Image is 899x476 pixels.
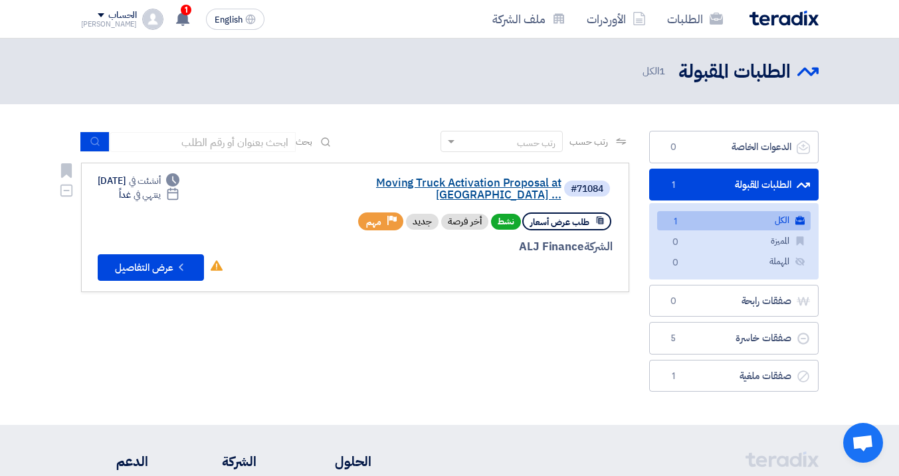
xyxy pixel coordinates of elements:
span: 1 [181,5,191,15]
a: الدعوات الخاصة0 [649,131,819,163]
a: الطلبات [656,3,734,35]
span: English [215,15,243,25]
span: أنشئت في [129,174,161,188]
div: ALJ Finance [293,238,613,256]
a: صفقات ملغية1 [649,360,819,392]
span: 0 [668,236,684,250]
a: صفقات خاسرة5 [649,322,819,355]
span: 1 [659,64,665,78]
img: Teradix logo [749,11,819,26]
span: 1 [666,370,682,383]
button: عرض التفاصيل [98,254,204,281]
span: 0 [668,256,684,270]
div: أخر فرصة [441,214,488,230]
a: الأوردرات [576,3,656,35]
a: صفقات رابحة0 [649,285,819,317]
a: الكل [657,211,811,230]
div: #71084 [571,185,603,194]
span: نشط [491,214,521,230]
div: جديد [406,214,439,230]
a: Moving Truck Activation Proposal at [GEOGRAPHIC_DATA] ... [296,177,561,201]
span: بحث [296,135,313,149]
button: English [206,9,264,30]
span: طلب عرض أسعار [530,216,589,228]
span: الكل [643,64,668,79]
span: 0 [666,141,682,154]
img: profile_test.png [142,9,163,30]
span: ينتهي في [134,188,161,202]
span: 1 [668,215,684,229]
span: 1 [666,179,682,192]
a: المميزة [657,232,811,251]
h2: الطلبات المقبولة [678,59,791,85]
a: ملف الشركة [482,3,576,35]
div: [DATE] [98,174,180,188]
li: الدعم [81,451,148,471]
a: الطلبات المقبولة1 [649,169,819,201]
div: غداً [119,188,179,202]
div: [PERSON_NAME] [81,21,138,28]
span: مهم [366,216,381,228]
div: رتب حسب [517,136,555,150]
span: رتب حسب [569,135,607,149]
span: 5 [666,332,682,345]
span: الشركة [584,238,613,255]
li: الحلول [296,451,371,471]
input: ابحث بعنوان أو رقم الطلب [110,132,296,152]
span: 0 [666,295,682,308]
div: الحساب [108,10,137,21]
a: Open chat [843,423,883,463]
a: المهملة [657,252,811,272]
li: الشركة [187,451,256,471]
